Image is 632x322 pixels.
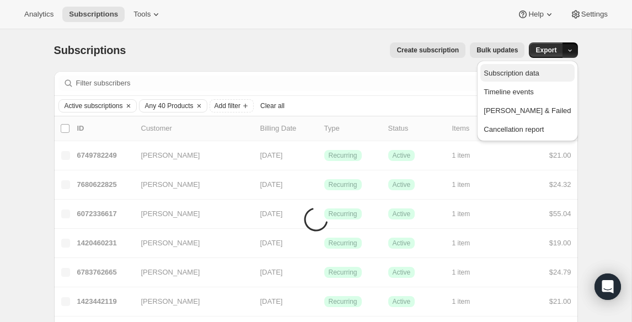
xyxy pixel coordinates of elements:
[127,7,168,22] button: Tools
[594,273,621,300] div: Open Intercom Messenger
[256,99,289,112] button: Clear all
[24,10,53,19] span: Analytics
[484,125,544,133] span: Cancellation report
[470,42,524,58] button: Bulk updates
[194,100,205,112] button: Clear
[476,46,518,55] span: Bulk updates
[564,7,614,22] button: Settings
[210,99,254,112] button: Add filter
[62,7,125,22] button: Subscriptions
[390,42,465,58] button: Create subscription
[65,101,123,110] span: Active subscriptions
[528,10,543,19] span: Help
[69,10,118,19] span: Subscriptions
[76,76,481,91] input: Filter subscribers
[145,101,194,110] span: Any 40 Products
[123,100,134,112] button: Clear
[397,46,459,55] span: Create subscription
[484,106,571,115] span: [PERSON_NAME] & Failed
[260,101,285,110] span: Clear all
[535,46,556,55] span: Export
[133,10,151,19] span: Tools
[54,44,126,56] span: Subscriptions
[484,69,539,77] span: Subscription data
[484,88,534,96] span: Timeline events
[59,100,123,112] button: Active subscriptions
[215,101,240,110] span: Add filter
[18,7,60,22] button: Analytics
[140,100,194,112] button: Any 40 Products
[511,7,561,22] button: Help
[529,42,563,58] button: Export
[581,10,608,19] span: Settings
